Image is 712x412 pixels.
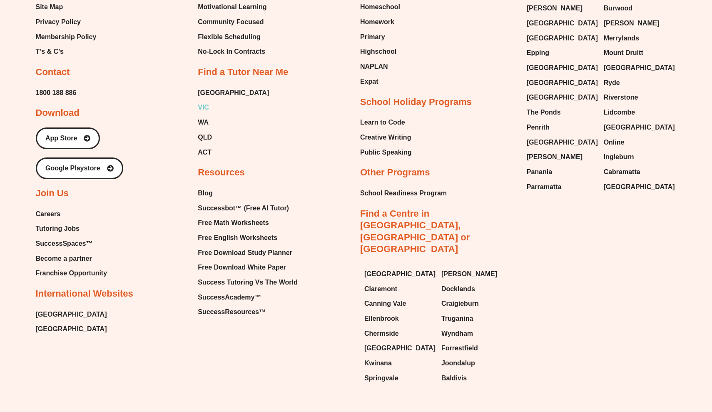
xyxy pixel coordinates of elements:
[604,47,643,59] span: Mount Druitt
[198,202,297,215] a: Successbot™ (Free AI Tutor)
[360,96,472,108] h2: School Holiday Programs
[441,283,510,295] a: Docklands
[360,1,400,13] a: Homeschool
[527,17,598,30] span: [GEOGRAPHIC_DATA]
[360,187,447,200] a: School Readiness Program
[36,187,69,200] h2: Join Us
[527,106,595,119] a: The Ponds
[36,208,61,220] span: Careers
[604,2,632,15] span: Burwood
[604,181,672,193] a: [GEOGRAPHIC_DATA]
[360,75,400,88] a: Expat
[527,121,595,134] a: Penrith
[364,372,398,385] span: Springvale
[604,32,672,45] a: Merrylands
[36,237,107,250] a: SuccessSpaces™
[527,181,562,193] span: Parramatta
[45,165,100,172] span: Google Playstore
[198,31,260,43] span: Flexible Scheduling
[198,87,269,99] span: [GEOGRAPHIC_DATA]
[5,10,296,385] div: Page ⁨1⁩
[224,1,236,12] button: Draw
[360,60,388,73] span: NAPLAN
[198,45,269,58] a: No-Lock In Contracts
[42,253,117,258] span: amount of spread in a set of data.
[42,154,49,159] span: 𝑥̄ =
[364,342,433,355] a: [GEOGRAPHIC_DATA]
[36,87,77,99] a: 1800 188 886
[36,31,97,43] span: Membership Policy
[527,166,552,178] span: Panania
[198,187,213,200] span: Blog
[198,261,297,274] a: Free Download White Paper
[527,62,595,74] a: [GEOGRAPHIC_DATA]
[364,268,436,280] span: [GEOGRAPHIC_DATA]
[364,327,399,340] span: Chermside
[441,372,510,385] a: Baldivis
[527,2,595,15] a: [PERSON_NAME]
[360,16,394,28] span: Homework
[441,312,473,325] span: Truganina
[42,127,216,132] span: of data using a single value that represents the centre or middle of a data set.
[604,77,672,89] a: Ryde
[198,101,269,114] a: VIC
[36,222,107,235] a: Tutoring Jobs
[527,91,598,104] span: [GEOGRAPHIC_DATA]
[364,312,399,325] span: Ellenbrook
[604,106,672,119] a: Lidcombe
[360,45,396,58] span: Highschool
[42,165,44,170] span: 𝑥̄
[36,1,63,13] span: Site Map
[42,307,144,312] span: found for either numerical or categorical data.
[36,45,64,58] span: T’s & C’s
[604,136,625,149] span: Online
[198,306,297,318] a: SuccessResources™
[360,208,470,255] a: Find a Centre in [GEOGRAPHIC_DATA], [GEOGRAPHIC_DATA] or [GEOGRAPHIC_DATA]
[527,106,561,119] span: The Ponds
[360,60,400,73] a: NAPLAN
[36,127,100,149] a: App Store
[527,77,595,89] a: [GEOGRAPHIC_DATA]
[441,327,510,340] a: Wyndham
[42,280,136,285] span: 𝑅𝑎𝑛𝑔𝑒 = ℎ𝑖𝑔ℎ𝑒𝑠𝑡 𝑛𝑢𝑚𝑏𝑒𝑟 − 𝑙𝑜𝑤𝑒𝑠𝑡 𝑛𝑢𝑚𝑏𝑒𝑟
[527,121,550,134] span: Penrith
[441,268,510,280] a: [PERSON_NAME]
[364,297,406,310] span: Canning Vale
[198,146,269,159] a: ACT
[36,288,133,300] h2: International Websites
[360,131,411,144] span: Creative Writing
[36,308,107,321] span: [GEOGRAPHIC_DATA]
[364,297,433,310] a: Canning Vale
[42,271,231,276] span: - The range of a set of data is the difference between the lowest and highest values.
[527,136,598,149] span: [GEOGRAPHIC_DATA]
[198,276,297,289] a: Success Tutoring Vs The World
[198,116,269,129] a: WA
[527,47,595,59] a: Epping
[36,157,123,179] a: Google Playstore
[604,17,660,30] span: [PERSON_NAME]
[360,146,412,159] a: Public Speaking
[604,151,634,163] span: Ingleburn
[441,297,510,310] a: Craigieburn
[198,16,269,28] a: Community Focused
[604,166,640,178] span: Cabramatta
[364,372,433,385] a: Springvale
[441,357,475,370] span: Joondalup
[42,298,255,303] span: - The range, mean and median can only be calculated for numerical data, but the mode can be
[36,252,92,265] span: Become a partner
[441,297,479,310] span: Craigieburn
[670,372,712,412] iframe: Chat Widget
[42,245,253,250] span: - Measures of spread include the range and interquartile range. They are used to describe the
[42,183,255,188] span: - The median is the middle value of the data when the values are sorted in order from lowest to
[527,151,583,163] span: [PERSON_NAME]
[360,16,400,28] a: Homework
[198,66,288,78] h2: Find a Tutor Near Me
[527,62,598,74] span: [GEOGRAPHIC_DATA]
[527,47,549,59] span: Epping
[604,181,675,193] span: [GEOGRAPHIC_DATA]
[604,106,635,119] span: Lidcombe
[198,232,277,244] span: Free English Worksheets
